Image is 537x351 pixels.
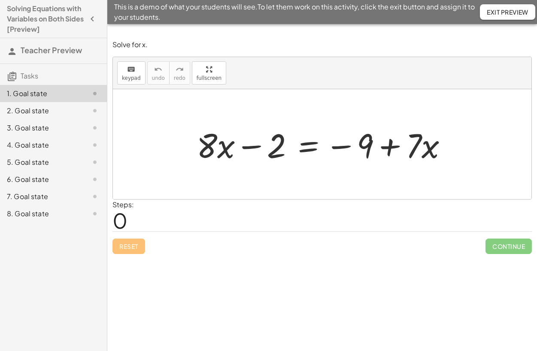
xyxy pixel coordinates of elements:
[117,61,146,85] button: keyboardkeypad
[7,140,76,150] div: 4. Goal state
[114,2,480,22] span: This is a demo of what your students will see. To let them work on this activity, click the exit ...
[154,64,162,75] i: undo
[90,174,100,185] i: Task not started.
[21,71,38,80] span: Tasks
[112,200,134,209] label: Steps:
[169,61,190,85] button: redoredo
[7,191,76,202] div: 7. Goal state
[21,45,82,55] span: Teacher Preview
[7,106,76,116] div: 2. Goal state
[147,61,170,85] button: undoundo
[90,140,100,150] i: Task not started.
[90,123,100,133] i: Task not started.
[197,75,221,81] span: fullscreen
[7,174,76,185] div: 6. Goal state
[176,64,184,75] i: redo
[192,61,226,85] button: fullscreen
[122,75,141,81] span: keypad
[90,191,100,202] i: Task not started.
[90,209,100,219] i: Task not started.
[487,8,528,16] span: Exit Preview
[7,209,76,219] div: 8. Goal state
[480,4,535,20] button: Exit Preview
[90,106,100,116] i: Task not started.
[152,75,165,81] span: undo
[7,157,76,167] div: 5. Goal state
[90,157,100,167] i: Task not started.
[127,64,135,75] i: keyboard
[7,88,76,99] div: 1. Goal state
[112,40,532,50] p: Solve for x.
[174,75,185,81] span: redo
[7,123,76,133] div: 3. Goal state
[112,207,127,233] span: 0
[90,88,100,99] i: Task not started.
[7,3,85,34] h4: Solving Equations with Variables on Both Sides [Preview]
